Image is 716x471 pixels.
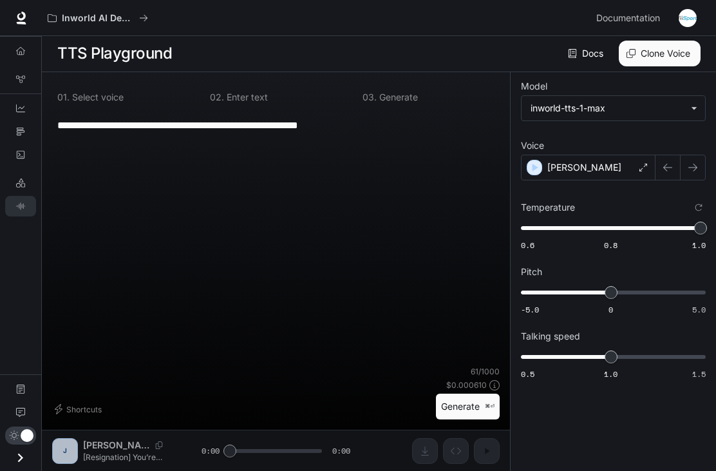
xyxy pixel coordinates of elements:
[5,402,36,423] a: Feedback
[521,203,575,212] p: Temperature
[21,428,33,442] span: Dark mode toggle
[521,240,534,251] span: 0.6
[5,41,36,61] a: Overview
[57,41,172,66] h1: TTS Playground
[547,161,621,174] p: [PERSON_NAME]
[604,240,617,251] span: 0.8
[692,240,706,251] span: 1.0
[692,304,706,315] span: 5.0
[52,399,107,419] button: Shortcuts
[5,144,36,165] a: Logs
[692,369,706,380] span: 1.5
[6,445,35,471] button: Open drawer
[679,9,697,27] img: User avatar
[521,82,547,91] p: Model
[522,96,705,120] div: inworld-tts-1-max
[471,366,500,377] p: 61 / 1000
[42,5,154,31] button: All workspaces
[619,41,701,66] button: Clone Voice
[377,93,418,102] p: Generate
[446,380,487,390] p: $ 0.000610
[692,200,706,215] button: Reset to default
[521,304,539,315] span: -5.0
[596,10,660,26] span: Documentation
[485,403,495,410] p: ⌘⏎
[5,379,36,399] a: Documentation
[565,41,608,66] a: Docs
[608,304,613,315] span: 0
[604,369,617,380] span: 1.0
[521,369,534,380] span: 0.5
[363,93,377,102] p: 0 3 .
[675,5,701,31] button: User avatar
[5,69,36,90] a: Graph Registry
[210,93,224,102] p: 0 2 .
[57,93,70,102] p: 0 1 .
[436,394,500,420] button: Generate⌘⏎
[5,173,36,193] a: LLM Playground
[531,102,684,115] div: inworld-tts-1-max
[521,332,580,341] p: Talking speed
[5,121,36,142] a: Traces
[62,13,134,24] p: Inworld AI Demos
[224,93,268,102] p: Enter text
[70,93,124,102] p: Select voice
[591,5,670,31] a: Documentation
[5,98,36,119] a: Dashboards
[5,196,36,216] a: TTS Playground
[521,267,542,276] p: Pitch
[521,141,544,150] p: Voice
